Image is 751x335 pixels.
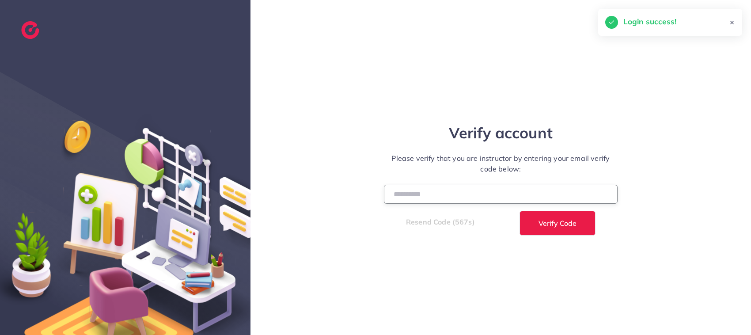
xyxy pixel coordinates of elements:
[520,211,595,236] button: Verify Code
[384,124,618,142] h1: Verify account
[384,153,618,174] p: Please verify that you are instructor by entering your email verify code below:
[539,220,577,227] span: Verify Code
[623,16,676,27] h5: Login success!
[21,21,39,39] img: logo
